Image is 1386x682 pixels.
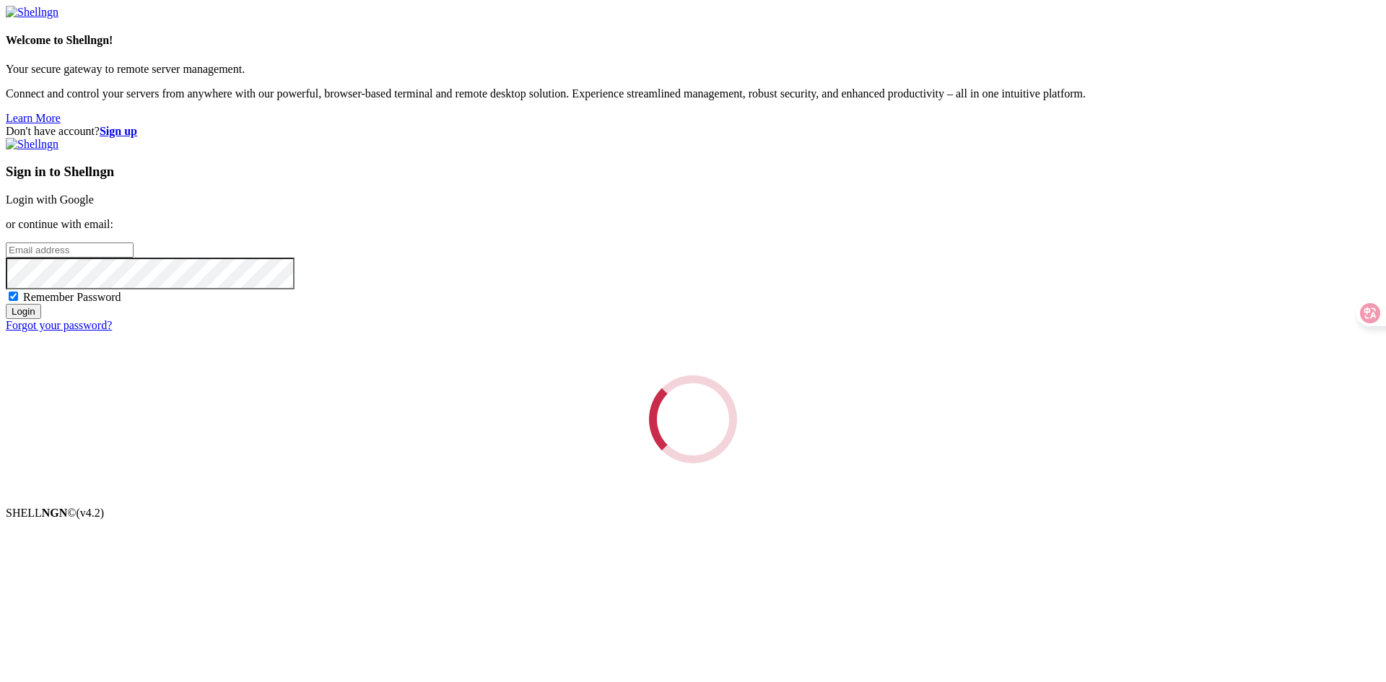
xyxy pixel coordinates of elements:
[6,63,1380,76] p: Your secure gateway to remote server management.
[6,507,104,519] span: SHELL ©
[6,193,94,206] a: Login with Google
[6,164,1380,180] h3: Sign in to Shellngn
[6,125,1380,138] div: Don't have account?
[23,291,121,303] span: Remember Password
[6,138,58,151] img: Shellngn
[100,125,137,137] a: Sign up
[6,319,112,331] a: Forgot your password?
[6,242,134,258] input: Email address
[632,358,754,481] div: Loading...
[42,507,68,519] b: NGN
[6,6,58,19] img: Shellngn
[6,218,1380,231] p: or continue with email:
[6,34,1380,47] h4: Welcome to Shellngn!
[6,112,61,124] a: Learn More
[9,292,18,301] input: Remember Password
[77,507,105,519] span: 4.2.0
[6,304,41,319] input: Login
[6,87,1380,100] p: Connect and control your servers from anywhere with our powerful, browser-based terminal and remo...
